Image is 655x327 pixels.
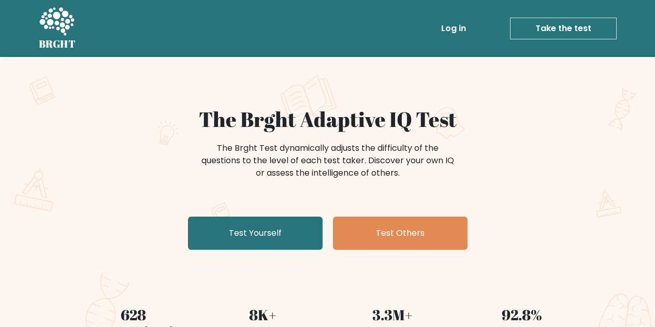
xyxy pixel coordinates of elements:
a: Log in [437,18,470,39]
a: BRGHT [39,4,76,53]
a: Take the test [510,18,617,39]
h5: BRGHT [39,38,76,50]
h1: The Brght Adaptive IQ Test [75,107,580,132]
a: Test Others [333,217,468,250]
div: 8K+ [205,304,322,325]
div: 3.3M+ [334,304,451,325]
div: 92.8% [463,304,580,325]
a: Test Yourself [188,217,323,250]
div: 628 [75,304,192,325]
div: The Brght Test dynamically adjusts the difficulty of the questions to the level of each test take... [198,142,457,179]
